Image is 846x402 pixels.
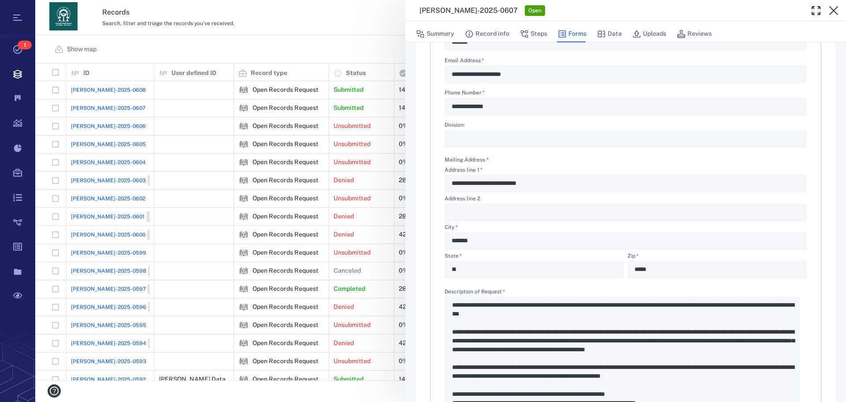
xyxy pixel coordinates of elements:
h3: [PERSON_NAME]-2025-0607 [419,5,518,16]
label: Division: [445,122,807,130]
div: Phone Number [445,98,807,115]
button: Forms [558,26,586,42]
button: Toggle Fullscreen [807,2,825,19]
div: Division: [445,130,807,147]
label: Mailing Address [445,156,489,164]
label: State [445,253,624,261]
span: Open [527,7,543,15]
button: Close [825,2,842,19]
button: Data [597,26,622,42]
div: Email Address [445,65,807,83]
label: Address line 2 [445,196,807,203]
label: Email Address [445,58,807,65]
label: Phone Number [445,90,807,98]
button: Steps [520,26,547,42]
button: Summary [416,26,454,42]
label: Zip [627,253,807,261]
span: required [486,157,489,163]
button: Record info [465,26,509,42]
button: Reviews [677,26,712,42]
span: 1 [18,41,32,49]
span: Help [20,6,38,14]
label: Address line 1 [445,167,807,175]
button: Uploads [632,26,666,42]
label: Description of Request [445,289,807,297]
label: City [445,225,807,232]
